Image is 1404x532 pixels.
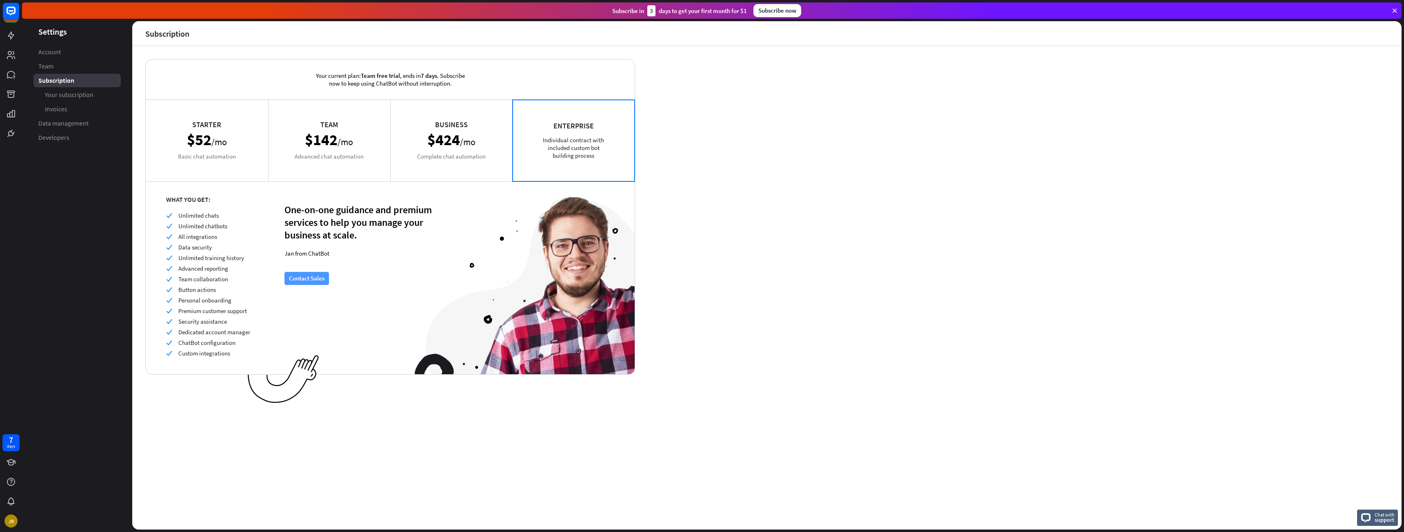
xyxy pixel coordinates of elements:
[38,119,89,128] span: Data management
[22,26,132,37] header: Settings
[166,297,172,303] i: check
[4,514,18,528] div: JR
[178,212,219,219] span: Unlimited chats
[421,72,437,79] span: 7 days
[33,117,121,130] a: Data management
[166,350,172,356] i: check
[166,265,172,272] i: check
[166,234,172,240] i: check
[38,48,61,56] span: Account
[178,349,230,357] span: Custom integrations
[178,339,235,347] span: ChatBot configuration
[178,222,227,230] span: Unlimited chatbots
[166,212,172,219] i: check
[166,340,172,346] i: check
[178,328,250,336] span: Dedicated account manager
[647,5,655,16] div: 3
[45,91,93,99] span: Your subscription
[7,3,31,28] button: Open LiveChat chat widget
[33,88,121,102] a: Your subscription
[166,329,172,335] i: check
[284,249,435,257] div: Jan from ChatBot
[38,62,53,71] span: Team
[38,133,69,142] span: Developers
[33,45,121,59] a: Account
[178,265,228,272] span: Advanced reporting
[9,436,13,444] div: 7
[2,434,20,451] a: 7 days
[166,255,172,261] i: check
[178,296,231,304] span: Personal onboarding
[178,254,244,262] span: Unlimited training history
[178,318,227,325] span: Security assistance
[302,60,478,99] div: Your current plan: , ends in . Subscribe now to keep using ChatBot without interruption.
[248,355,319,404] img: ec979a0a656117aaf919.png
[166,287,172,293] i: check
[166,244,172,250] i: check
[145,29,189,38] div: Subscription
[1375,511,1395,519] span: Chat with
[612,5,747,16] div: Subscribe in days to get your first month for $1
[361,72,400,79] span: Team free trial
[284,203,435,241] div: One-on-one guidance and premium services to help you manage your business at scale.
[33,131,121,144] a: Developers
[166,276,172,282] i: check
[166,223,172,229] i: check
[166,195,284,203] div: WHAT YOU GET:
[753,4,801,17] div: Subscribe now
[166,308,172,314] i: check
[178,307,247,315] span: Premium customer support
[166,318,172,324] i: check
[45,105,67,113] span: Invoices
[178,233,217,241] span: All integrations
[178,275,228,283] span: Team collaboration
[1375,516,1395,523] span: support
[284,272,329,285] button: Contact Sales
[38,76,74,85] span: Subscription
[178,243,212,251] span: Data security
[33,60,121,73] a: Team
[7,444,15,449] div: days
[33,102,121,116] a: Invoices
[178,286,216,294] span: Button actions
